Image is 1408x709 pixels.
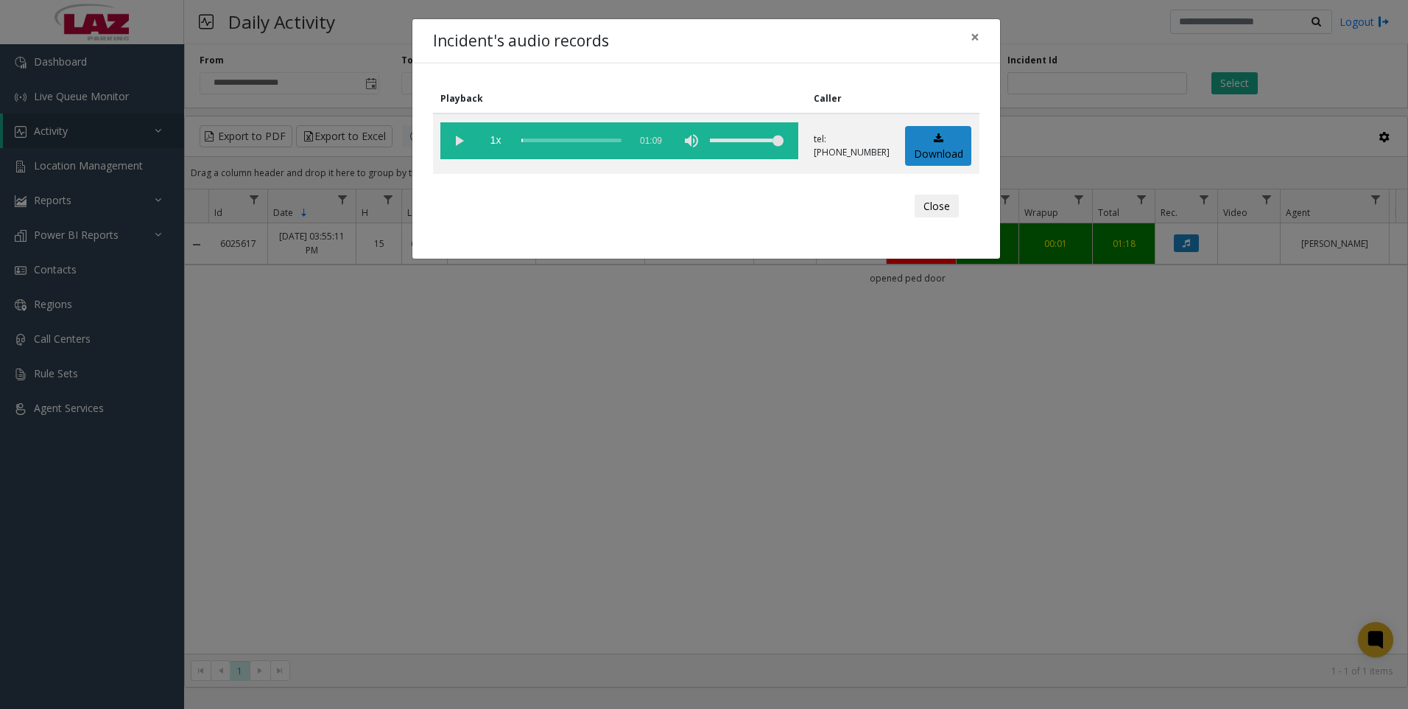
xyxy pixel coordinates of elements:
button: Close [915,195,959,218]
th: Caller [806,84,898,113]
p: tel:[PHONE_NUMBER] [814,133,890,159]
h4: Incident's audio records [433,29,609,53]
div: scrub bar [521,122,622,159]
span: playback speed button [477,122,514,159]
button: Close [960,19,990,55]
th: Playback [433,84,806,113]
span: × [971,27,979,47]
div: volume level [710,122,784,159]
a: Download [905,126,971,167]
